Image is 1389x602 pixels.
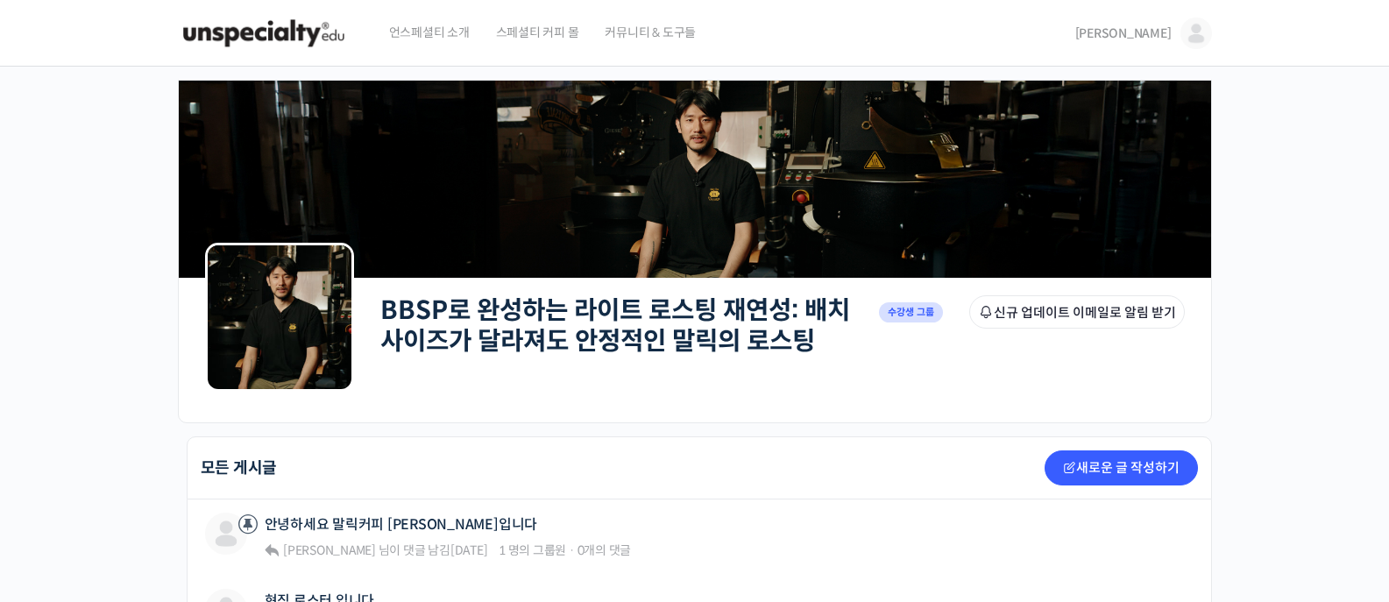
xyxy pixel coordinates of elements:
[205,243,354,392] img: Group logo of BBSP로 완성하는 라이트 로스팅 재연성: 배치 사이즈가 달라져도 안정적인 말릭의 로스팅
[265,516,538,533] a: 안녕하세요 말릭커피 [PERSON_NAME]입니다
[380,294,850,357] a: BBSP로 완성하는 라이트 로스팅 재연성: 배치 사이즈가 달라져도 안정적인 말릭의 로스팅
[201,460,278,476] h2: 모든 게시글
[569,542,575,558] span: ·
[1075,25,1172,41] span: [PERSON_NAME]
[499,542,566,558] span: 1 명의 그룹원
[280,542,376,558] a: [PERSON_NAME]
[1045,450,1198,485] a: 새로운 글 작성하기
[283,542,376,558] span: [PERSON_NAME]
[280,542,487,558] span: 님이 댓글 남김
[578,542,632,558] span: 0개의 댓글
[969,295,1185,329] button: 신규 업데이트 이메일로 알림 받기
[450,542,488,558] a: [DATE]
[879,302,944,322] span: 수강생 그룹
